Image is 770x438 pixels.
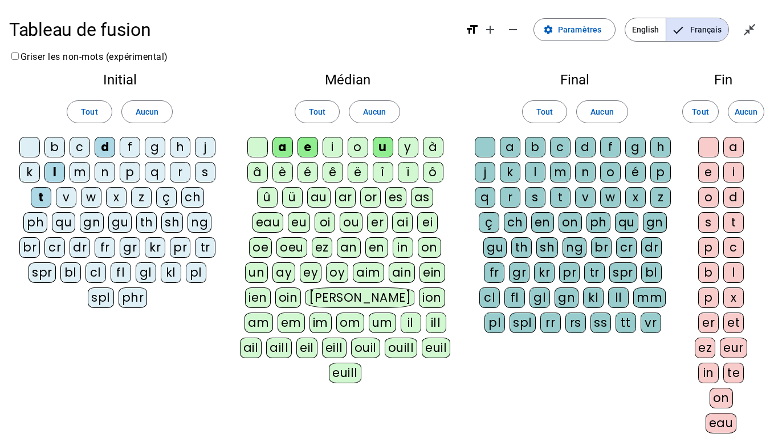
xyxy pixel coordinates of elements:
[120,162,140,182] div: p
[723,187,744,208] div: d
[337,237,361,258] div: an
[706,413,737,433] div: eau
[576,100,628,123] button: Aucun
[543,25,553,35] mat-icon: settings
[351,338,380,358] div: ouil
[161,262,181,283] div: kl
[335,187,356,208] div: ar
[555,287,578,308] div: gn
[723,237,744,258] div: c
[417,212,438,233] div: ei
[641,262,662,283] div: bl
[483,237,507,258] div: gu
[52,212,75,233] div: qu
[360,187,381,208] div: or
[682,100,719,123] button: Tout
[70,162,90,182] div: m
[583,287,604,308] div: kl
[511,237,532,258] div: th
[195,137,215,157] div: j
[723,212,744,233] div: t
[298,162,318,182] div: é
[120,237,140,258] div: gr
[106,187,127,208] div: x
[312,237,332,258] div: ez
[18,73,221,87] h2: Initial
[666,18,728,41] span: Français
[156,187,177,208] div: ç
[349,100,400,123] button: Aucun
[650,137,671,157] div: h
[9,11,456,48] h1: Tableau de fusion
[240,338,262,358] div: ail
[484,262,504,283] div: fr
[426,313,446,333] div: ill
[80,212,104,233] div: gn
[695,338,715,358] div: ez
[119,287,148,308] div: phr
[735,105,757,119] span: Aucun
[500,137,520,157] div: a
[698,262,719,283] div: b
[575,187,596,208] div: v
[398,162,418,182] div: ï
[422,338,450,358] div: euil
[136,105,158,119] span: Aucun
[389,262,415,283] div: ain
[698,313,719,333] div: er
[695,73,752,87] h2: Fin
[418,237,441,258] div: on
[608,287,629,308] div: ll
[300,262,321,283] div: ey
[195,162,215,182] div: s
[188,212,211,233] div: ng
[385,338,417,358] div: ouill
[11,52,19,60] input: Griser les non-mots (expérimental)
[609,262,637,283] div: spr
[272,262,295,283] div: ay
[590,313,611,333] div: ss
[81,105,97,119] span: Tout
[625,18,666,41] span: English
[423,137,443,157] div: à
[723,162,744,182] div: i
[600,187,621,208] div: w
[245,262,268,283] div: un
[650,162,671,182] div: p
[276,237,307,258] div: oeu
[392,212,413,233] div: ai
[698,287,719,308] div: p
[590,105,613,119] span: Aucun
[698,363,719,383] div: in
[145,137,165,157] div: g
[252,212,284,233] div: eau
[95,237,115,258] div: fr
[131,187,152,208] div: z
[720,338,747,358] div: eur
[170,237,190,258] div: pr
[510,313,536,333] div: spl
[19,162,40,182] div: k
[504,287,525,308] div: fl
[625,18,729,42] mat-button-toggle-group: Language selection
[625,187,646,208] div: x
[363,105,386,119] span: Aucun
[743,23,756,36] mat-icon: close_fullscreen
[329,363,361,383] div: euill
[625,162,646,182] div: é
[575,137,596,157] div: d
[423,162,443,182] div: ô
[575,162,596,182] div: n
[723,262,744,283] div: l
[475,187,495,208] div: q
[591,237,612,258] div: br
[186,262,206,283] div: pl
[348,162,368,182] div: ë
[698,212,719,233] div: s
[398,137,418,157] div: y
[108,212,132,233] div: gu
[326,262,348,283] div: oy
[315,212,335,233] div: oi
[121,100,173,123] button: Aucun
[723,287,744,308] div: x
